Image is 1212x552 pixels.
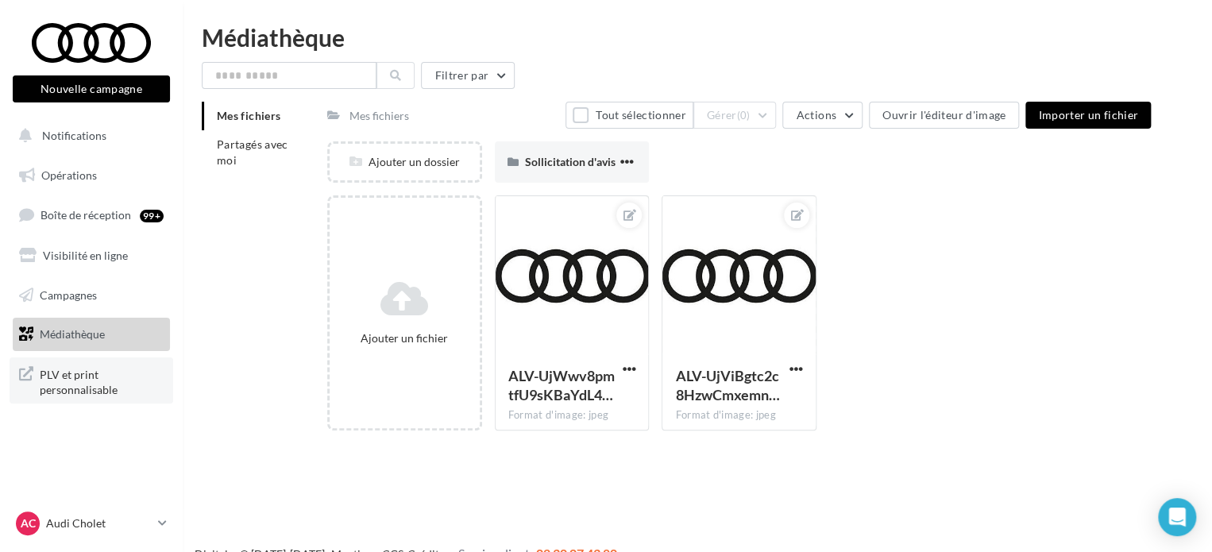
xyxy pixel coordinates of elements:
[42,129,106,142] span: Notifications
[330,154,480,170] div: Ajouter un dossier
[782,102,862,129] button: Actions
[675,367,779,403] span: ALV-UjViBgtc2c8HzwCmxemn7qhhhvmPrdOQ0ZEUdybl6pA6af0jc44
[10,119,167,152] button: Notifications
[46,515,152,531] p: Audi Cholet
[40,288,97,301] span: Campagnes
[41,168,97,182] span: Opérations
[508,367,615,403] span: ALV-UjWwv8pmtfU9sKBaYdL4RWRoPMgu4mNR2CH2ge92_DyaSzvEuCw
[202,25,1193,49] div: Médiathèque
[1038,108,1138,122] span: Importer un fichier
[43,249,128,262] span: Visibilité en ligne
[10,239,173,272] a: Visibilité en ligne
[508,408,636,423] div: Format d'image: jpeg
[10,198,173,232] a: Boîte de réception99+
[10,357,173,404] a: PLV et print personnalisable
[13,508,170,538] a: AC Audi Cholet
[10,318,173,351] a: Médiathèque
[525,155,616,168] span: Sollicitation d'avis
[41,208,131,222] span: Boîte de réception
[869,102,1019,129] button: Ouvrir l'éditeur d'image
[1025,102,1151,129] button: Importer un fichier
[1158,498,1196,536] div: Open Intercom Messenger
[565,102,693,129] button: Tout sélectionner
[217,109,280,122] span: Mes fichiers
[675,408,803,423] div: Format d'image: jpeg
[10,279,173,312] a: Campagnes
[421,62,515,89] button: Filtrer par
[10,159,173,192] a: Opérations
[693,102,777,129] button: Gérer(0)
[21,515,36,531] span: AC
[140,210,164,222] div: 99+
[796,108,836,122] span: Actions
[217,137,288,167] span: Partagés avec moi
[13,75,170,102] button: Nouvelle campagne
[40,364,164,398] span: PLV et print personnalisable
[349,108,409,124] div: Mes fichiers
[336,330,473,346] div: Ajouter un fichier
[40,327,105,341] span: Médiathèque
[737,109,751,122] span: (0)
